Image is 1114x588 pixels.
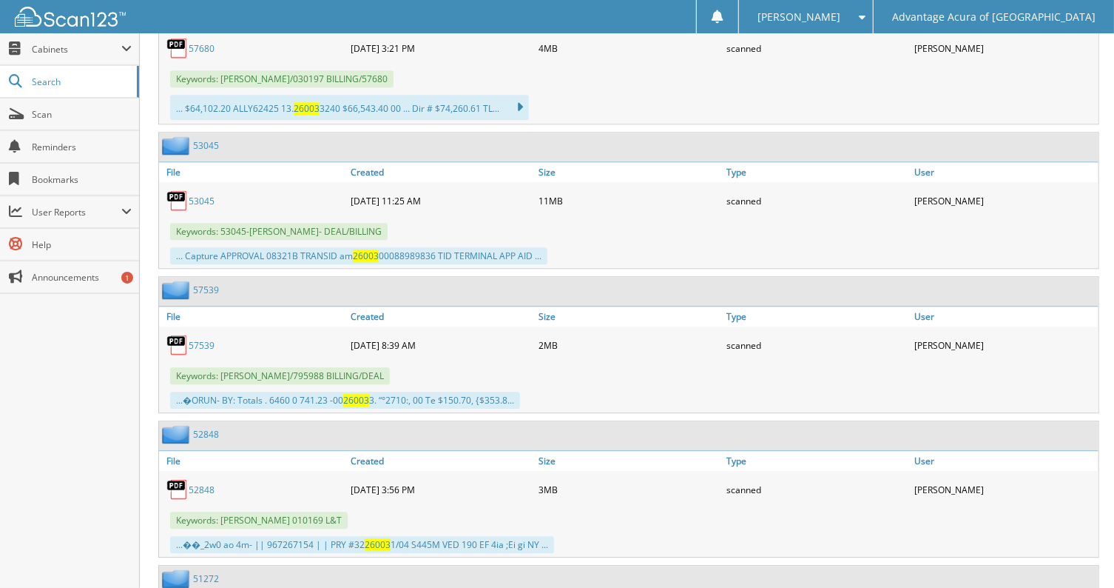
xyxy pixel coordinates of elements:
[347,475,535,504] div: [DATE] 3:56 PM
[193,572,219,585] a: 51272
[189,195,215,207] a: 53045
[32,43,121,56] span: Cabinets
[911,330,1098,360] div: [PERSON_NAME]
[535,307,723,327] a: Size
[347,330,535,360] div: [DATE] 8:39 AM
[294,102,320,115] span: 26003
[170,223,388,240] span: Keywords: 53045-[PERSON_NAME]- DEAL/BILLING
[189,42,215,55] a: 57680
[535,162,723,182] a: Size
[162,425,193,444] img: folder2.png
[723,186,911,216] div: scanned
[535,330,723,360] div: 2MB
[159,451,347,471] a: File
[723,33,911,63] div: scanned
[911,162,1098,182] a: User
[911,475,1098,504] div: [PERSON_NAME]
[911,186,1098,216] div: [PERSON_NAME]
[911,307,1098,327] a: User
[723,330,911,360] div: scanned
[189,339,215,352] a: 57539
[189,484,215,496] a: 52848
[32,238,132,251] span: Help
[162,569,193,588] img: folder2.png
[170,512,348,529] span: Keywords: [PERSON_NAME] 010169 L&T
[166,334,189,356] img: PDF.png
[170,536,554,553] div: ...��_2w0 ao 4m- || 967267154 | | PRY #32 1/04 S445M VED 190 EF 4ia ;Ei gi NY ...
[193,428,219,441] a: 52848
[193,139,219,152] a: 53045
[170,70,394,87] span: Keywords: [PERSON_NAME]/030197 BILLING/57680
[723,475,911,504] div: scanned
[32,108,132,121] span: Scan
[170,247,547,264] div: ... Capture APPROVAL 08321B TRANSID am 00088989836 TID TERMINAL APP AID ...
[343,394,369,407] span: 26003
[166,478,189,501] img: PDF.png
[162,136,193,155] img: folder2.png
[535,186,723,216] div: 11MB
[159,307,347,327] a: File
[1040,517,1114,588] iframe: Chat Widget
[193,284,219,296] a: 57539
[32,76,129,88] span: Search
[535,33,723,63] div: 4MB
[347,307,535,327] a: Created
[121,272,133,284] div: 1
[723,162,911,182] a: Type
[15,7,126,27] img: scan123-logo-white.svg
[32,271,132,284] span: Announcements
[723,451,911,471] a: Type
[757,13,840,21] span: [PERSON_NAME]
[723,307,911,327] a: Type
[166,190,189,212] img: PDF.png
[170,367,390,384] span: Keywords: [PERSON_NAME]/795988 BILLING/DEAL
[347,451,535,471] a: Created
[892,13,1096,21] span: Advantage Acura of [GEOGRAPHIC_DATA]
[32,141,132,153] span: Reminders
[170,392,520,409] div: ...�ORUN- BY: Totals . 6460 0 741.23 -00 3. “°2710:, 00 Te $150.70, {$353.8...
[162,281,193,299] img: folder2.png
[159,162,347,182] a: File
[32,173,132,186] span: Bookmarks
[347,186,535,216] div: [DATE] 11:25 AM
[347,162,535,182] a: Created
[170,95,529,120] div: ... $64,102.20 ALLY62425 13. 3240 $66,543.40 00 ... Dir # $74,260.61 TL...
[535,451,723,471] a: Size
[347,33,535,63] div: [DATE] 3:21 PM
[535,475,723,504] div: 3MB
[365,538,391,551] span: 26003
[353,250,379,262] span: 26003
[166,37,189,59] img: PDF.png
[911,33,1098,63] div: [PERSON_NAME]
[911,451,1098,471] a: User
[32,206,121,218] span: User Reports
